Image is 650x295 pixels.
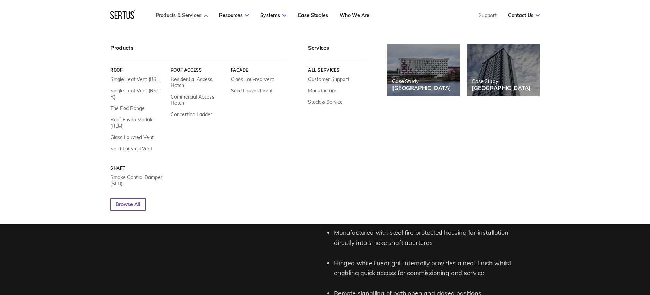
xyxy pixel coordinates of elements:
[334,258,514,278] li: Hinged white linear grill internally provides a neat finish whilst enabling quick access for comm...
[308,67,367,73] a: All services
[110,105,145,111] a: The Pod Range
[156,12,208,18] a: Products & Services
[260,12,286,18] a: Systems
[110,134,154,140] a: Glass Louvred Vent
[472,84,531,91] div: [GEOGRAPHIC_DATA]
[467,44,540,96] a: Case Study[GEOGRAPHIC_DATA]
[479,12,497,18] a: Support
[298,12,328,18] a: Case Studies
[308,87,336,94] a: Manufacture
[110,198,146,211] a: Browse All
[171,76,226,89] a: Residential Access Hatch
[110,67,165,73] a: Roof
[110,44,286,58] div: Products
[219,12,249,18] a: Resources
[392,84,451,91] div: [GEOGRAPHIC_DATA]
[387,44,460,96] a: Case Study[GEOGRAPHIC_DATA]
[110,87,165,100] a: Single Leaf Vent (RSL-R)
[171,94,226,106] a: Commercial Access Hatch
[231,67,286,73] a: Facade
[334,228,514,248] li: Manufactured with steel fire protected housing for installation directly into smoke shaft apertures
[110,174,165,187] a: Smoke Control Damper (SLD)
[110,166,165,171] a: Shaft
[308,76,349,82] a: Customer Support
[231,76,274,82] a: Glass Louvred Vent
[110,76,161,82] a: Single Leaf Vent (RSL)
[392,78,451,84] div: Case Study
[231,87,273,94] a: Solid Louvred Vent
[308,44,367,58] div: Services
[110,117,165,129] a: Roof Enviro Module (REM)
[110,146,152,152] a: Solid Louvred Vent
[340,12,369,18] a: Who We Are
[472,78,531,84] div: Case Study
[308,99,343,105] a: Stock & Service
[171,67,226,73] a: Roof Access
[508,12,540,18] a: Contact Us
[171,111,212,118] a: Concertina Ladder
